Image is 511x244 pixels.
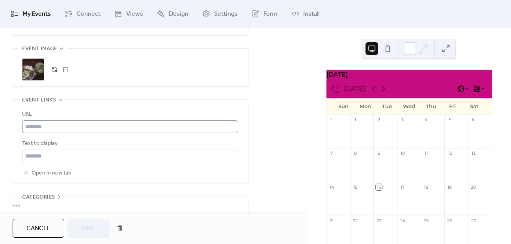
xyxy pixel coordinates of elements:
a: Design [151,3,194,24]
div: 16 [376,184,382,190]
div: 31 [329,117,335,123]
div: 23 [376,218,382,224]
div: Text to display [22,139,237,148]
div: 27 [470,218,476,224]
div: 21 [329,218,335,224]
a: My Events [5,3,57,24]
span: Cancel [26,224,50,233]
div: 11 [423,150,429,156]
a: Form [246,3,283,24]
div: 14 [329,184,335,190]
div: 10 [399,150,405,156]
div: 3 [399,117,405,123]
div: 12 [447,150,453,156]
div: 25 [423,218,429,224]
button: Cancel [13,219,64,238]
a: Install [285,3,325,24]
div: 1 [352,117,358,123]
span: Settings [214,9,238,19]
div: 15 [352,184,358,190]
div: 7 [329,150,335,156]
div: Fri [442,99,463,114]
div: 2 [376,117,382,123]
span: Design [169,9,188,19]
div: 24 [399,218,405,224]
div: [DATE] [326,70,492,79]
div: 22 [352,218,358,224]
span: Form [263,9,278,19]
div: 19 [447,184,453,190]
a: Settings [196,3,244,24]
a: Connect [59,3,106,24]
div: ••• [12,197,248,214]
span: Connect [76,9,101,19]
div: Wed [398,99,420,114]
span: Install [303,9,319,19]
div: ; [22,58,44,81]
span: Event links [22,96,56,105]
div: 8 [352,150,358,156]
span: Views [126,9,143,19]
span: Event image [22,44,57,54]
div: 18 [423,184,429,190]
span: My Events [22,9,51,19]
div: URL [22,110,237,119]
div: Sun [333,99,354,114]
div: 13 [470,150,476,156]
div: 4 [423,117,429,123]
div: Mon [354,99,376,114]
div: Thu [420,99,442,114]
div: Sat [464,99,485,114]
div: 6 [470,117,476,123]
span: Open in new tab [32,169,71,178]
span: Categories [22,193,55,202]
div: 5 [447,117,453,123]
div: 26 [447,218,453,224]
div: 20 [470,184,476,190]
div: Tue [376,99,398,114]
div: 9 [376,150,382,156]
a: Views [108,3,149,24]
div: 17 [399,184,405,190]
